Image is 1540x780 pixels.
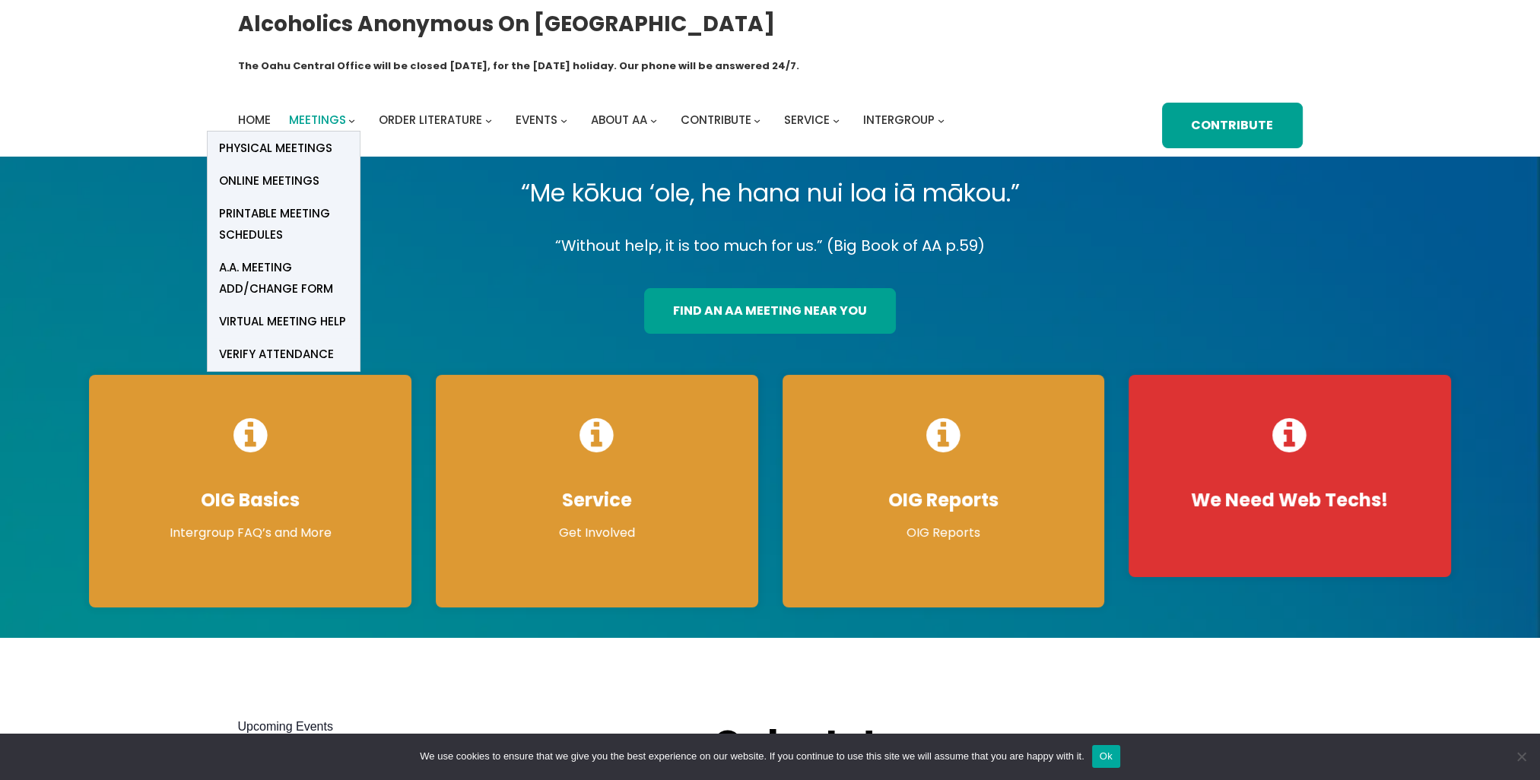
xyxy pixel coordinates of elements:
[104,489,396,512] h4: OIG Basics
[644,288,897,334] a: find an aa meeting near you
[713,718,1079,771] h2: Oahu Intergroup
[451,524,743,542] p: Get Involved
[451,489,743,512] h4: Service
[863,112,935,128] span: Intergroup
[238,109,950,131] nav: Intergroup
[1162,103,1303,148] a: Contribute
[348,117,355,124] button: Meetings submenu
[591,109,647,131] a: About AA
[379,112,482,128] span: Order Literature
[208,197,360,251] a: Printable Meeting Schedules
[516,109,557,131] a: Events
[289,109,346,131] a: Meetings
[798,489,1090,512] h4: OIG Reports
[650,117,657,124] button: About AA submenu
[219,344,334,365] span: verify attendance
[104,524,396,542] p: Intergroup FAQ’s and More
[289,112,346,128] span: Meetings
[420,749,1084,764] span: We use cookies to ensure that we give you the best experience on our website. If you continue to ...
[485,117,492,124] button: Order Literature submenu
[77,172,1463,214] p: “Me kōkua ‘ole, he hana nui loa iā mākou.”
[560,117,567,124] button: Events submenu
[938,117,945,124] button: Intergroup submenu
[1513,749,1529,764] span: No
[219,138,332,159] span: Physical Meetings
[208,132,360,164] a: Physical Meetings
[754,117,760,124] button: Contribute submenu
[591,112,647,128] span: About AA
[798,524,1090,542] p: OIG Reports
[219,257,348,300] span: A.A. Meeting Add/Change Form
[681,109,751,131] a: Contribute
[208,305,360,338] a: Virtual Meeting Help
[516,112,557,128] span: Events
[784,112,830,128] span: Service
[238,718,683,736] h2: Upcoming Events
[238,5,775,43] a: Alcoholics Anonymous on [GEOGRAPHIC_DATA]
[219,170,319,192] span: Online Meetings
[208,338,360,371] a: verify attendance
[1092,745,1120,768] button: Ok
[1144,489,1436,512] h4: We Need Web Techs!
[238,59,799,74] h1: The Oahu Central Office will be closed [DATE], for the [DATE] holiday. Our phone will be answered...
[219,311,346,332] span: Virtual Meeting Help
[208,164,360,197] a: Online Meetings
[833,117,840,124] button: Service submenu
[238,112,271,128] span: Home
[77,233,1463,259] p: “Without help, it is too much for us.” (Big Book of AA p.59)
[784,109,830,131] a: Service
[863,109,935,131] a: Intergroup
[208,251,360,305] a: A.A. Meeting Add/Change Form
[238,109,271,131] a: Home
[219,203,348,246] span: Printable Meeting Schedules
[681,112,751,128] span: Contribute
